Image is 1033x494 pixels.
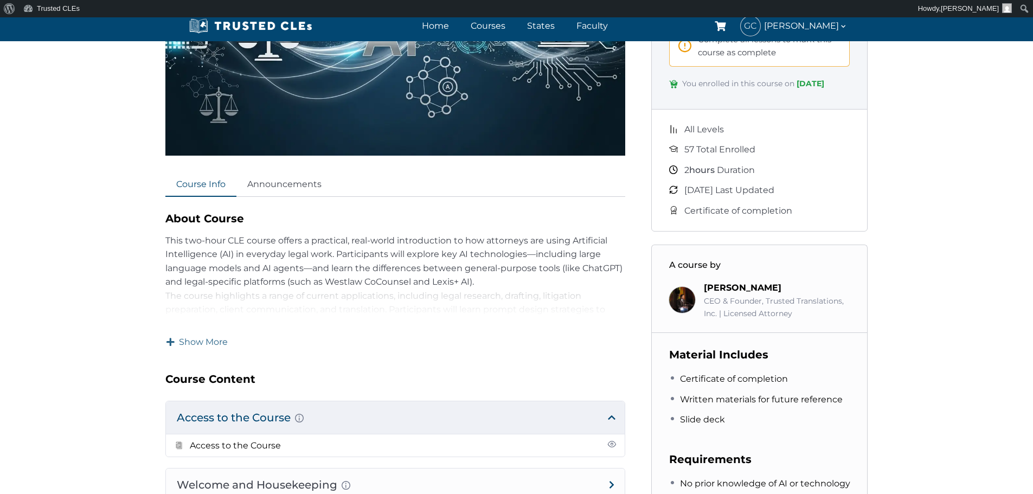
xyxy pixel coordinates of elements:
img: Richard Estevez [669,287,695,313]
a: Access to the Course [190,440,281,451]
span: Complete all lessons to mark this course as complete [698,33,841,59]
h3: Material Includes [669,346,850,363]
span: Certificate of completion [684,204,792,218]
span: [PERSON_NAME] [941,4,999,12]
span: [DATE] Last Updated [684,183,774,197]
h3: A course by [669,258,850,272]
a: Announcements [236,173,332,197]
a: Show More [165,336,228,349]
a: Home [419,18,452,34]
a: Course Info [165,173,236,197]
span: This two-hour CLE course offers a practical, real-world introduction to how attorneys are using A... [165,235,623,287]
span: Slide deck [680,413,725,427]
h3: Course Content [165,370,625,388]
a: States [524,18,557,34]
h4: Access to the Course [166,401,625,434]
span: [DATE] [797,79,824,88]
span: Certificate of completion [680,372,788,386]
span: Written materials for future reference [680,393,843,407]
span: All Levels [684,123,724,137]
span: GC [741,16,760,36]
a: Faculty [574,18,611,34]
div: CEO & Founder, Trusted Translations, Inc. | Licensed Attorney [704,295,850,319]
a: [PERSON_NAME] [704,283,781,293]
a: Courses [468,18,508,34]
h2: About Course [165,210,625,227]
span: Duration [684,163,755,177]
img: Trusted CLEs [186,18,316,34]
span: [PERSON_NAME] [764,18,848,33]
span: Show More [179,336,228,348]
span: 57 Total Enrolled [684,143,755,157]
h3: Requirements [669,451,850,468]
span: hours [689,165,715,175]
span: 2 [684,165,689,175]
span: You enrolled in this course on [682,78,824,92]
